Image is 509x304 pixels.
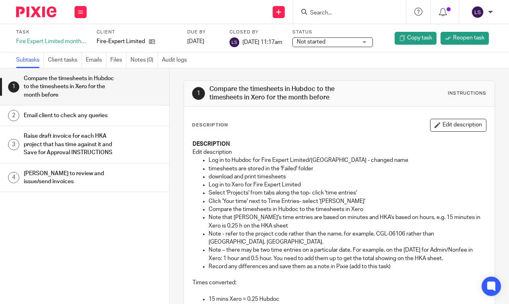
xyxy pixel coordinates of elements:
[209,213,486,230] p: Note that [PERSON_NAME]'s time entries are based on minutes and HKA's based on hours, e.g. 15 min...
[209,205,486,213] p: Compare the timesheets in Hubdoc to the timesheets in Xero
[192,141,230,147] strong: DESCRIPTION
[209,263,486,271] p: Record any differences and save them as a note in Pixie (add to this task)
[242,39,282,45] span: [DATE] 11:17am
[209,246,486,263] p: Note – there may be two time entries on a particular date. For example, on the [DATE] for Admin/N...
[297,39,325,45] span: Not started
[192,122,228,128] p: Description
[309,10,382,17] input: Search
[8,172,19,183] div: 4
[8,139,19,150] div: 3
[24,130,116,159] h1: Raise draft invoice for each HKA project that has time against it and Save for Approval INSTRUCTIONS
[441,32,489,45] a: Reopen task
[209,85,356,102] h1: Compare the timesheets in Hubdoc to the timesheets in Xero for the month before
[395,32,437,45] a: Copy task
[292,29,373,35] label: Status
[209,197,486,205] p: Click 'Your time' next to Time Entries- select '[PERSON_NAME]'
[230,29,282,35] label: Closed by
[97,29,177,35] label: Client
[209,295,486,303] p: 15 mins Xero = 0.25 Hubdoc
[448,90,486,97] div: Instructions
[48,52,82,68] a: Client tasks
[187,29,219,35] label: Due by
[471,6,484,19] img: svg%3E
[430,119,486,132] button: Edit description
[110,52,126,68] a: Files
[24,168,116,188] h1: [PERSON_NAME] to review and issue/send invoices
[192,87,205,100] div: 1
[162,52,191,68] a: Audit logs
[24,110,116,122] h1: Email client to check any queries
[209,173,486,181] p: download and print timesheets
[209,189,486,197] p: Select 'Projects' from tabs along the top- click 'time entries'
[24,72,116,101] h1: Compare the timesheets in Hubdoc to the timesheets in Xero for the month before
[8,110,19,121] div: 2
[209,181,486,189] p: Log in to Xero for Fire Expert Limited
[130,52,158,68] a: Notes (0)
[86,52,106,68] a: Emails
[16,52,44,68] a: Subtasks
[407,34,432,42] span: Copy task
[16,37,87,45] div: Fire Expert Limited monthly invoicing
[8,81,19,93] div: 1
[97,37,145,45] p: Fire-Expert Limited
[230,37,239,47] img: svg%3E
[192,279,486,287] p: Times converted:
[16,29,87,35] label: Task
[453,34,484,42] span: Reopen task
[209,230,486,246] p: Note - refer to the project code rather than the name, for example, CGL-06106 rather than [GEOGRA...
[192,148,486,156] p: Edit description
[209,156,486,164] p: Log in to Hubdoc for Fire Expert Limited/[GEOGRAPHIC_DATA] - changed name
[187,37,219,45] div: [DATE]
[16,6,56,17] img: Pixie
[209,165,486,173] p: timesheets are stored in the 'Failed' folder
